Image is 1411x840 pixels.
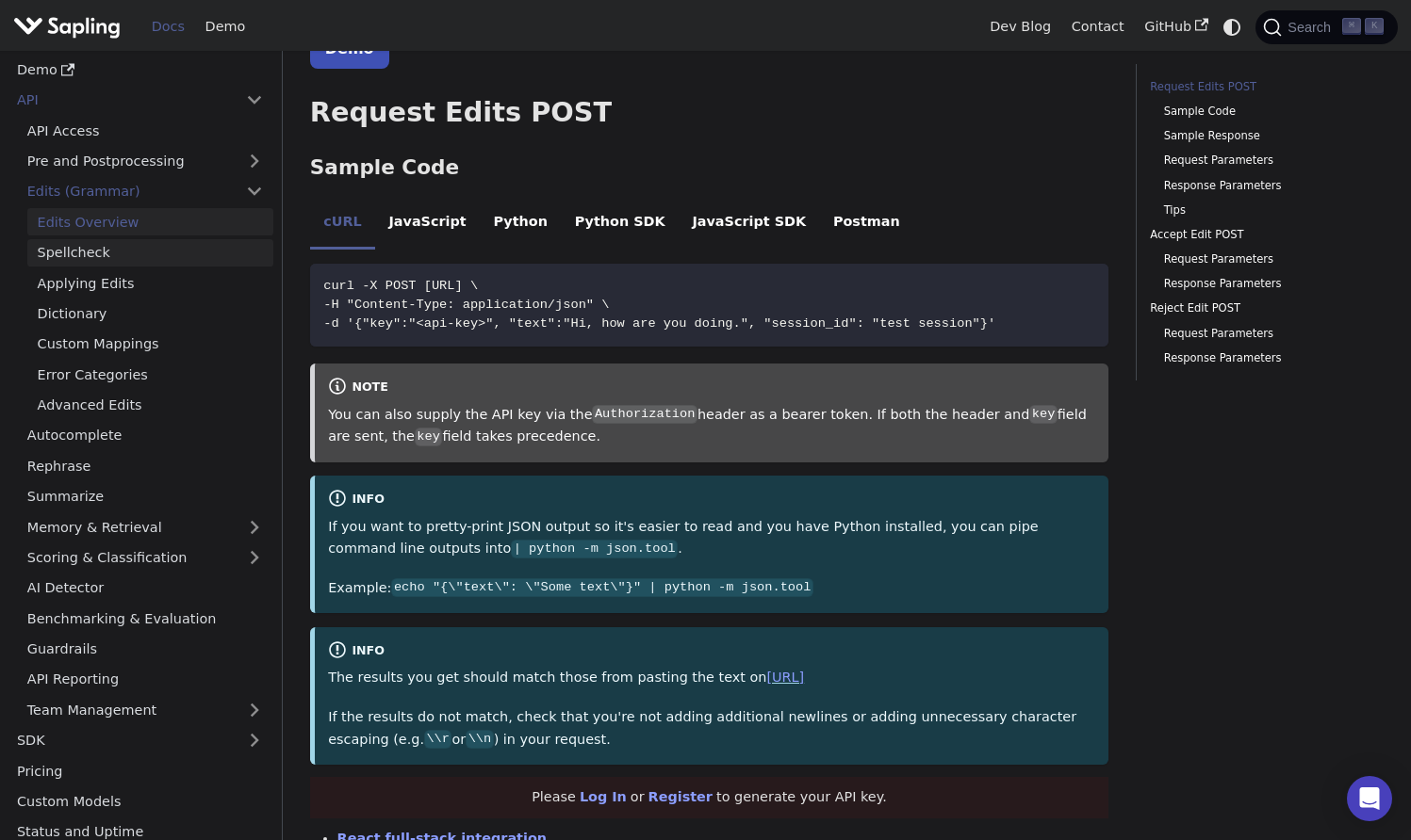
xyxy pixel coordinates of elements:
a: Rephrase [17,452,273,479]
a: Sample Response [1164,127,1370,145]
span: Search [1282,20,1342,35]
a: Guardrails [17,636,273,663]
div: Open Intercom Messenger [1347,776,1392,821]
a: Dev Blog [979,12,1060,41]
p: If the results do not match, check that you're not adding additional newlines or adding unnecessa... [328,706,1095,751]
li: JavaScript SDK [679,198,820,250]
code: Authorization [592,405,697,424]
a: Custom Models [7,788,273,816]
a: Autocomplete [17,422,273,449]
a: Advanced Edits [27,392,273,419]
a: Contact [1061,12,1135,41]
button: Search (Command+K) [1255,10,1397,44]
a: Demo [7,57,273,84]
a: Scoring & Classification [17,544,273,572]
div: Please or to generate your API key. [310,777,1108,818]
a: SDK [7,727,236,754]
li: Python SDK [561,198,679,250]
a: Request Parameters [1164,152,1370,170]
code: \\r [424,730,451,749]
a: Request Edits POST [1150,78,1377,96]
a: Edits Overview [27,208,273,235]
li: cURL [310,198,375,250]
a: API [7,87,236,114]
a: Demo [195,12,255,41]
a: Accept Edit POST [1150,226,1377,244]
a: Spellcheck [27,239,273,267]
a: Custom Mappings [27,331,273,358]
button: Switch between dark and light mode (currently system mode) [1219,13,1246,40]
a: Docs [141,12,195,41]
a: Sample Code [1164,103,1370,121]
p: The results you get should match those from pasting the text on [328,667,1095,689]
code: \\n [466,730,493,749]
button: Expand sidebar category 'SDK' [236,727,273,754]
button: Collapse sidebar category 'API' [236,87,273,114]
a: Benchmarking & Evaluation [17,605,273,632]
a: AI Detector [17,574,273,602]
kbd: K [1365,18,1384,35]
a: Log In [580,789,627,804]
span: curl -X POST [URL] \ [323,279,478,293]
a: Request Parameters [1164,250,1370,268]
li: JavaScript [375,198,480,250]
a: API Access [17,117,273,144]
a: Response Parameters [1164,275,1370,293]
div: note [328,377,1095,399]
div: info [328,489,1095,511]
a: Error Categories [27,361,273,388]
a: Applying Edits [27,269,273,297]
kbd: ⌘ [1342,18,1361,35]
p: Example: [328,577,1095,600]
span: -d '{"key":"<api-key>", "text":"Hi, how are you doing.", "session_id": "test session"}' [323,316,995,331]
p: If you want to pretty-print JSON output so it's easier to read and you have Python installed, you... [328,516,1095,561]
a: GitHub [1134,12,1218,41]
li: Postman [820,198,914,250]
a: Register [648,789,713,804]
a: Edits (Grammar) [17,178,273,205]
code: | python -m json.tool [511,540,678,558]
a: Tips [1164,202,1370,219]
li: Python [480,198,561,250]
a: Request Parameters [1164,325,1370,343]
code: key [415,428,442,446]
a: Memory & Retrieval [17,513,273,541]
p: You can also supply the API key via the header as a bearer token. If both the header and field ar... [328,404,1095,449]
code: key [1029,405,1057,424]
a: Dictionary [27,300,273,328]
h2: Request Edits POST [310,96,1108,130]
a: Reject Edit POST [1150,299,1377,317]
h3: Sample Code [310,155,1108,181]
a: Pre and Postprocessing [17,148,273,175]
a: Pricing [7,757,273,784]
a: Response Parameters [1164,349,1370,367]
a: Sapling.ai [13,13,127,40]
a: Team Management [17,696,273,723]
div: info [328,640,1095,663]
code: echo "{\"text\": \"Some text\"}" | python -m json.tool [391,578,812,597]
span: -H "Content-Type: application/json" \ [323,298,609,312]
a: API Reporting [17,666,273,693]
a: [URL] [766,670,804,685]
a: Response Parameters [1164,177,1370,195]
img: Sapling.ai [13,13,121,40]
a: Summarize [17,483,273,510]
